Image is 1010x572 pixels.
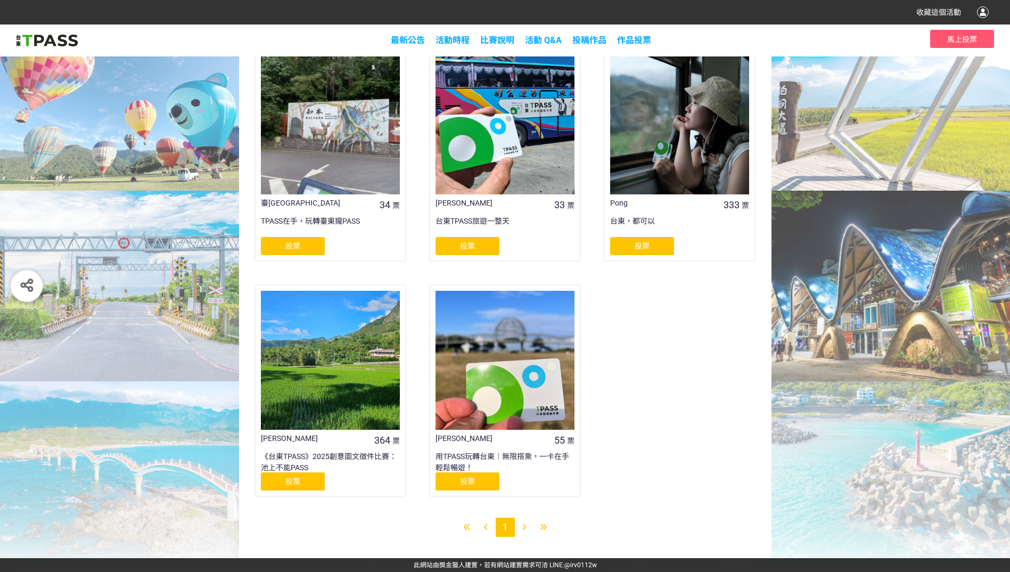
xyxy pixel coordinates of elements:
[380,199,390,210] span: 34
[255,49,406,260] a: 臺[GEOGRAPHIC_DATA]34票TPASS在手，玩轉臺東攏PASS投票
[604,49,755,260] a: Pong333票台東，都可以投票
[16,32,78,48] img: 2025創意影音/圖文徵件比賽「用TPASS玩轉台東」
[610,198,721,209] div: Pong
[261,198,372,209] div: 臺[GEOGRAPHIC_DATA]
[392,201,400,210] span: 票
[285,242,300,250] span: 投票
[392,437,400,445] span: 票
[261,433,372,444] div: [PERSON_NAME]
[610,216,749,237] div: 台東，都可以
[430,285,580,496] a: [PERSON_NAME]55票用TPASS玩轉台東｜無限搭乘，一卡在手輕鬆暢遊！投票
[480,35,514,45] a: 比賽說明
[617,35,651,45] span: 作品投票
[567,201,574,210] span: 票
[554,435,565,446] span: 55
[391,35,425,45] a: 最新公告
[525,35,562,45] a: 活動 Q&A
[436,198,547,209] div: [PERSON_NAME]
[460,242,475,250] span: 投票
[947,35,977,44] span: 馬上投票
[285,477,300,486] span: 投票
[502,521,508,534] span: 1
[916,8,961,17] span: 收藏這個活動
[635,242,650,250] span: 投票
[460,477,475,486] span: 投票
[436,433,547,444] div: [PERSON_NAME]
[567,437,574,445] span: 票
[414,561,535,569] a: 此網站由獎金獵人建置，若有網站建置需求
[255,285,406,496] a: [PERSON_NAME]364票《台東TPASS》2025創意圖文徵件比賽：池上不能PASS投票
[436,35,470,45] a: 活動時程
[742,201,749,210] span: 票
[930,30,994,48] button: 馬上投票
[374,435,390,446] span: 364
[554,199,565,210] span: 33
[414,561,597,569] span: 可洽 LINE:
[430,49,580,260] a: [PERSON_NAME]33票台東TPASS旅遊一整天投票
[572,35,606,45] span: 投稿作品
[261,451,400,472] div: 《台東TPASS》2025創意圖文徵件比賽：池上不能PASS
[564,561,597,569] a: @irv0112w
[436,451,574,472] div: 用TPASS玩轉台東｜無限搭乘，一卡在手輕鬆暢遊！
[724,199,740,210] span: 333
[436,216,574,237] div: 台東TPASS旅遊一整天
[261,216,400,237] div: TPASS在手，玩轉臺東攏PASS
